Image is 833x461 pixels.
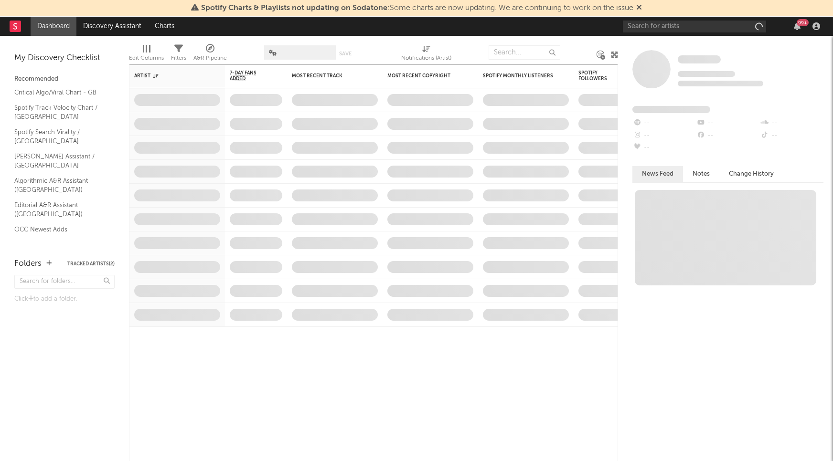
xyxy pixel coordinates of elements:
[201,4,633,12] span: : Some charts are now updating. We are continuing to work on the issue
[14,52,115,64] div: My Discovery Checklist
[193,52,227,64] div: A&R Pipeline
[623,21,766,32] input: Search for artists
[129,41,164,68] div: Edit Columns
[387,73,459,79] div: Most Recent Copyright
[489,45,560,60] input: Search...
[201,4,387,12] span: Spotify Charts & Playlists not updating on Sodatone
[14,275,115,289] input: Search for folders...
[483,73,555,79] div: Spotify Monthly Listeners
[14,239,105,259] a: Apple Top 200 / [GEOGRAPHIC_DATA]
[230,70,268,82] span: 7-Day Fans Added
[292,73,363,79] div: Most Recent Track
[14,151,105,171] a: [PERSON_NAME] Assistant / [GEOGRAPHIC_DATA]
[67,262,115,266] button: Tracked Artists(2)
[14,87,105,98] a: Critical Algo/Viral Chart - GB
[14,293,115,305] div: Click to add a folder.
[678,81,763,86] span: 0 fans last week
[148,17,181,36] a: Charts
[636,4,642,12] span: Dismiss
[14,73,115,85] div: Recommended
[401,41,451,68] div: Notifications (Artist)
[14,258,42,270] div: Folders
[719,166,783,182] button: Change History
[14,200,105,220] a: Editorial A&R Assistant ([GEOGRAPHIC_DATA])
[31,17,76,36] a: Dashboard
[76,17,148,36] a: Discovery Assistant
[14,103,105,122] a: Spotify Track Velocity Chart / [GEOGRAPHIC_DATA]
[696,129,759,142] div: --
[678,71,735,77] span: Tracking Since: [DATE]
[578,70,612,82] div: Spotify Followers
[632,142,696,154] div: --
[339,51,352,56] button: Save
[134,73,206,79] div: Artist
[678,55,721,64] a: Some Artist
[129,52,164,64] div: Edit Columns
[760,129,823,142] div: --
[401,52,451,64] div: Notifications (Artist)
[632,106,710,113] span: Fans Added by Platform
[632,166,683,182] button: News Feed
[760,117,823,129] div: --
[171,52,186,64] div: Filters
[696,117,759,129] div: --
[171,41,186,68] div: Filters
[797,19,809,26] div: 99 +
[14,127,105,147] a: Spotify Search Virality / [GEOGRAPHIC_DATA]
[794,22,801,30] button: 99+
[632,117,696,129] div: --
[632,129,696,142] div: --
[14,176,105,195] a: Algorithmic A&R Assistant ([GEOGRAPHIC_DATA])
[683,166,719,182] button: Notes
[193,41,227,68] div: A&R Pipeline
[14,224,105,235] a: OCC Newest Adds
